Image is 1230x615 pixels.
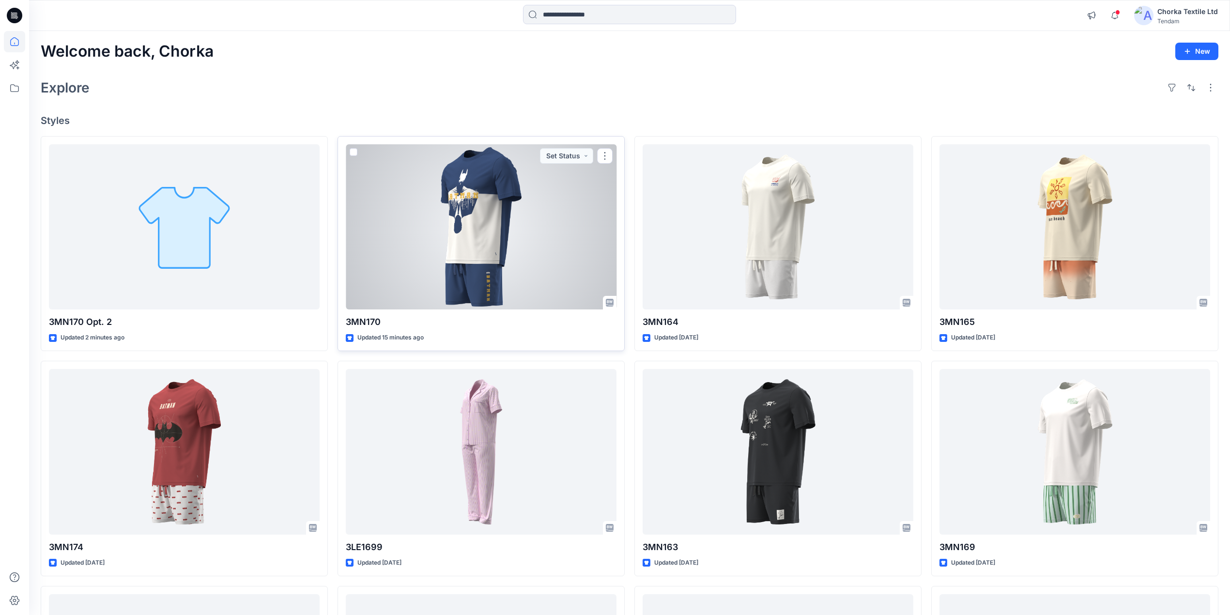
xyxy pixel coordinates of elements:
p: 3MN170 [346,315,616,329]
p: 3MN174 [49,540,320,554]
a: 3MN165 [939,144,1210,310]
img: avatar [1134,6,1153,25]
p: 3MN165 [939,315,1210,329]
p: Updated 2 minutes ago [61,333,124,343]
p: 3LE1699 [346,540,616,554]
p: 3MN164 [643,315,913,329]
a: 3MN174 [49,369,320,535]
p: Updated [DATE] [654,333,698,343]
p: Updated [DATE] [654,558,698,568]
p: Updated [DATE] [951,333,995,343]
p: Updated [DATE] [357,558,401,568]
button: New [1175,43,1218,60]
p: 3MN169 [939,540,1210,554]
h2: Explore [41,80,90,95]
h4: Styles [41,115,1218,126]
h2: Welcome back, Chorka [41,43,214,61]
a: 3MN170 [346,144,616,310]
p: 3MN170 Opt. 2 [49,315,320,329]
p: Updated [DATE] [61,558,105,568]
div: Chorka Textile Ltd [1157,6,1218,17]
a: 3LE1699 [346,369,616,535]
a: 3MN170 Opt. 2 [49,144,320,310]
a: 3MN169 [939,369,1210,535]
p: Updated [DATE] [951,558,995,568]
a: 3MN164 [643,144,913,310]
div: Tendam [1157,17,1218,25]
p: Updated 15 minutes ago [357,333,424,343]
a: 3MN163 [643,369,913,535]
p: 3MN163 [643,540,913,554]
